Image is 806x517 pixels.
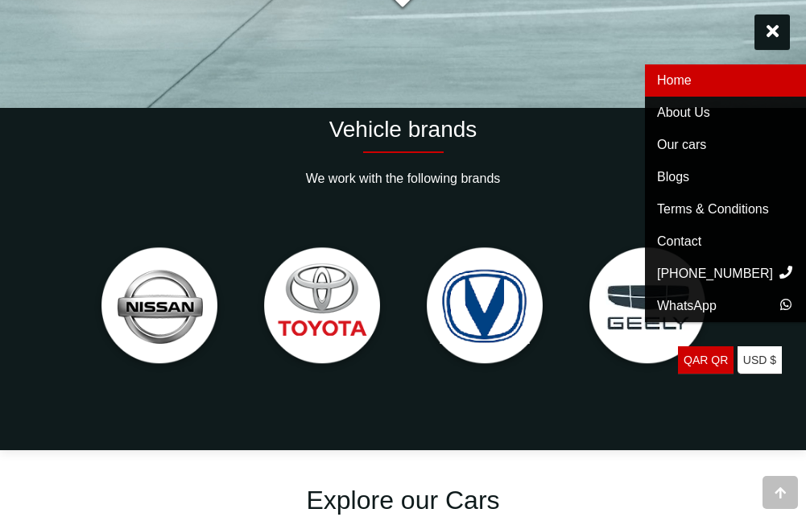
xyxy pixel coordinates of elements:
a: Home [645,64,806,97]
img: Nissan [86,234,233,381]
a: USD $ [738,346,782,374]
a: WhatsApp [645,290,806,322]
a: Blogs [645,161,806,193]
a: Our cars [645,129,806,161]
a: About Us [645,97,806,129]
a: Contact [645,225,806,258]
a: Terms & Conditions [645,193,806,225]
h2: Vehicle brands [20,116,786,143]
h1: Explore our Cars [20,485,786,515]
img: Changan [411,234,558,381]
img: Toyota [249,234,395,381]
img: Geely [574,234,721,381]
a: QAR QR [678,346,734,374]
a: [PHONE_NUMBER] [645,258,806,290]
p: We work with the following brands [20,169,786,188]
